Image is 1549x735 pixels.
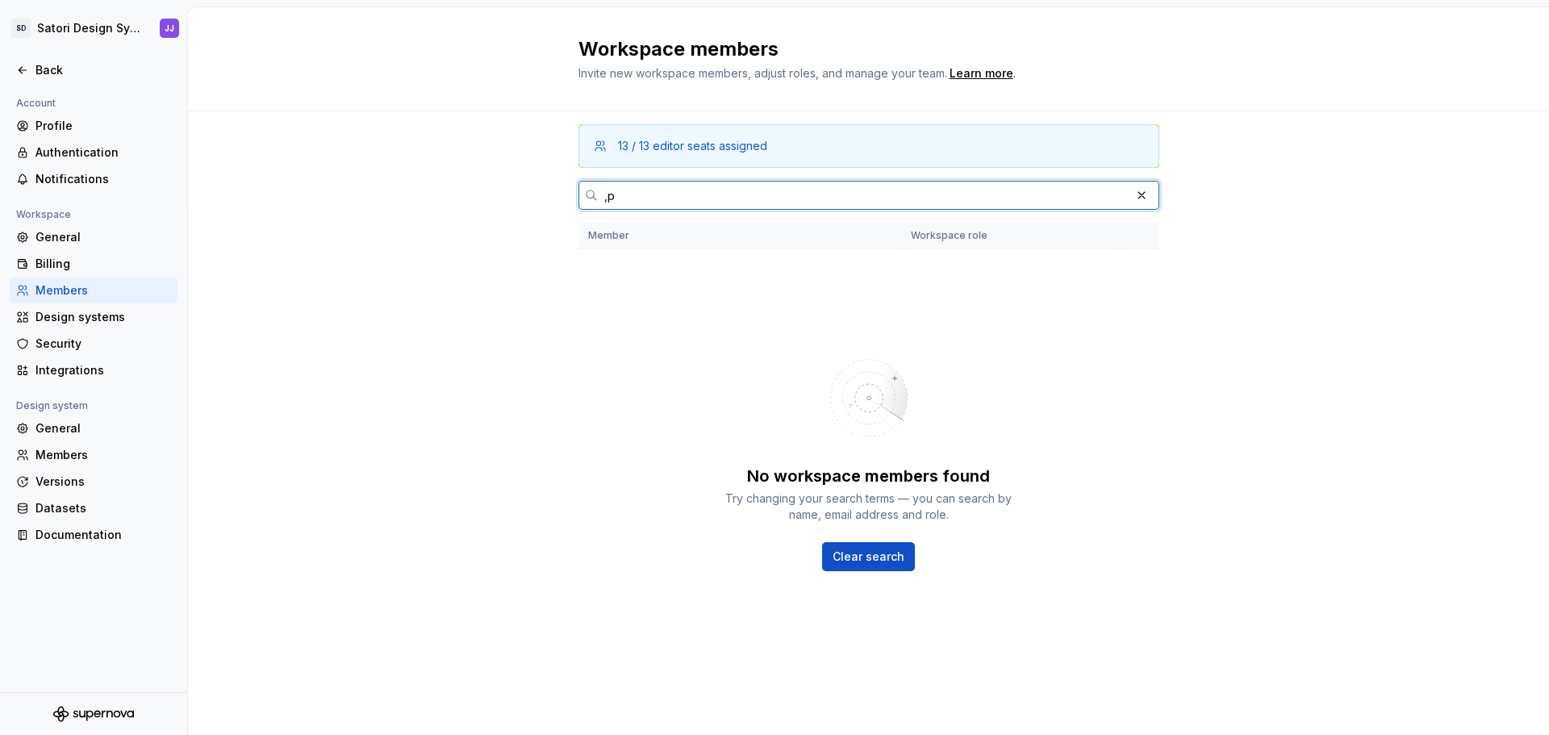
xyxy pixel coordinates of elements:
[35,500,171,516] div: Datasets
[598,181,1130,210] input: Search in workspace members...
[10,140,177,165] a: Authentication
[35,229,171,245] div: General
[37,20,140,36] div: Satori Design System
[724,491,1014,523] div: Try changing your search terms — you can search by name, email address and role.
[10,278,177,303] a: Members
[10,495,177,521] a: Datasets
[578,223,901,249] th: Member
[833,549,904,565] span: Clear search
[165,22,174,35] div: JJ
[10,166,177,192] a: Notifications
[10,251,177,277] a: Billing
[35,256,171,272] div: Billing
[35,309,171,325] div: Design systems
[10,94,62,113] div: Account
[10,113,177,139] a: Profile
[10,205,77,224] div: Workspace
[578,66,947,80] span: Invite new workspace members, adjust roles, and manage your team.
[10,442,177,468] a: Members
[10,304,177,330] a: Design systems
[901,223,1117,249] th: Workspace role
[947,68,1016,80] span: .
[578,36,1140,62] h2: Workspace members
[35,474,171,490] div: Versions
[822,542,915,571] button: Clear search
[10,224,177,250] a: General
[10,57,177,83] a: Back
[35,527,171,543] div: Documentation
[11,19,31,38] div: SD
[35,336,171,352] div: Security
[35,420,171,436] div: General
[950,65,1013,81] a: Learn more
[35,144,171,161] div: Authentication
[35,362,171,378] div: Integrations
[35,447,171,463] div: Members
[35,171,171,187] div: Notifications
[10,416,177,441] a: General
[10,469,177,495] a: Versions
[35,282,171,299] div: Members
[747,465,990,487] div: No workspace members found
[35,62,171,78] div: Back
[618,138,767,154] div: 13 / 13 editor seats assigned
[10,331,177,357] a: Security
[10,396,94,416] div: Design system
[53,706,134,722] svg: Supernova Logo
[35,118,171,134] div: Profile
[10,522,177,548] a: Documentation
[3,10,184,46] button: SDSatori Design SystemJJ
[10,357,177,383] a: Integrations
